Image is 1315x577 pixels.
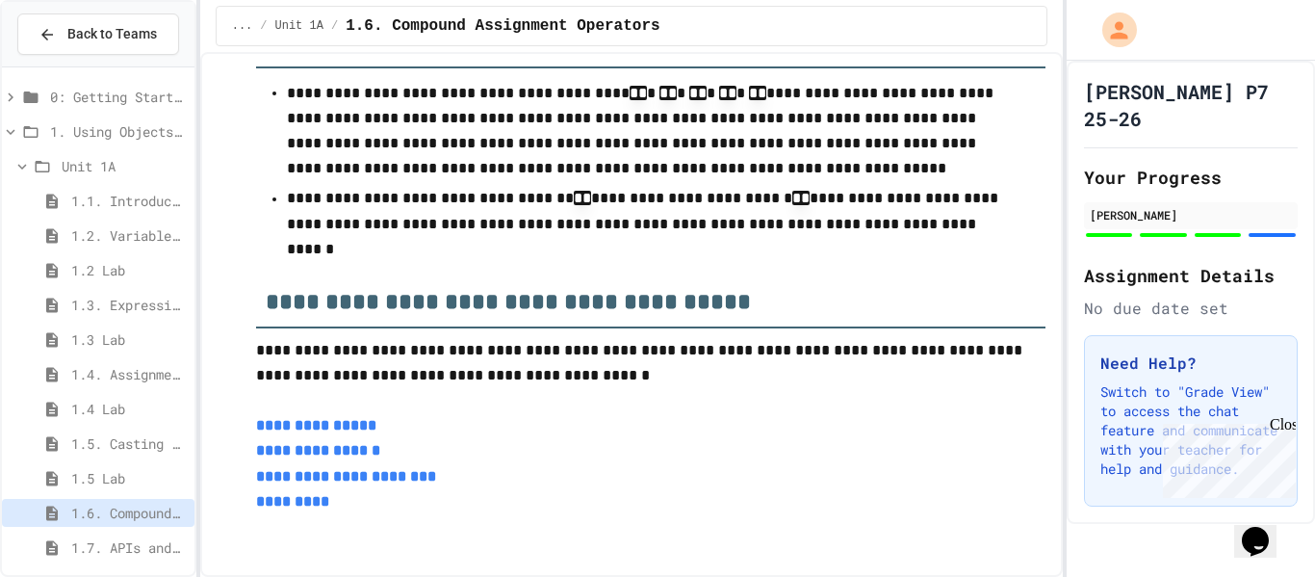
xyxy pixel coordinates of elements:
[62,156,187,176] span: Unit 1A
[1084,78,1298,132] h1: [PERSON_NAME] P7 25-26
[1082,8,1142,52] div: My Account
[331,18,338,34] span: /
[1084,297,1298,320] div: No due date set
[260,18,267,34] span: /
[50,121,187,142] span: 1. Using Objects and Methods
[1084,262,1298,289] h2: Assignment Details
[1234,500,1296,558] iframe: chat widget
[71,433,187,454] span: 1.5. Casting and Ranges of Values
[1084,164,1298,191] h2: Your Progress
[1100,382,1281,479] p: Switch to "Grade View" to access the chat feature and communicate with your teacher for help and ...
[8,8,133,122] div: Chat with us now!Close
[71,295,187,315] span: 1.3. Expressions and Output [New]
[71,399,187,419] span: 1.4 Lab
[232,18,253,34] span: ...
[1100,352,1281,375] h3: Need Help?
[71,538,187,558] span: 1.7. APIs and Libraries
[67,24,157,44] span: Back to Teams
[1090,206,1292,223] div: [PERSON_NAME]
[71,468,187,488] span: 1.5 Lab
[50,87,187,107] span: 0: Getting Started
[71,225,187,246] span: 1.2. Variables and Data Types
[346,14,659,38] span: 1.6. Compound Assignment Operators
[71,191,187,211] span: 1.1. Introduction to Algorithms, Programming, and Compilers
[71,364,187,384] span: 1.4. Assignment and Input
[17,13,179,55] button: Back to Teams
[71,260,187,280] span: 1.2 Lab
[275,18,323,34] span: Unit 1A
[71,329,187,350] span: 1.3 Lab
[71,503,187,523] span: 1.6. Compound Assignment Operators
[1155,416,1296,498] iframe: chat widget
